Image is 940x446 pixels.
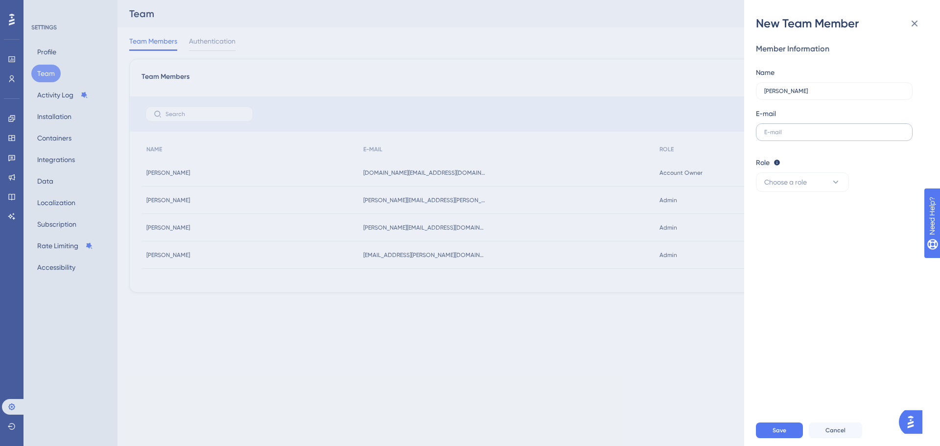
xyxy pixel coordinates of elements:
[764,88,904,94] input: Name
[756,16,928,31] div: New Team Member
[773,426,786,434] span: Save
[764,129,904,136] input: E-mail
[764,176,807,188] span: Choose a role
[825,426,846,434] span: Cancel
[756,108,776,119] div: E-mail
[23,2,61,14] span: Need Help?
[899,407,928,437] iframe: UserGuiding AI Assistant Launcher
[756,423,803,438] button: Save
[756,67,775,78] div: Name
[756,157,770,168] span: Role
[756,43,920,55] div: Member Information
[809,423,862,438] button: Cancel
[756,172,849,192] button: Choose a role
